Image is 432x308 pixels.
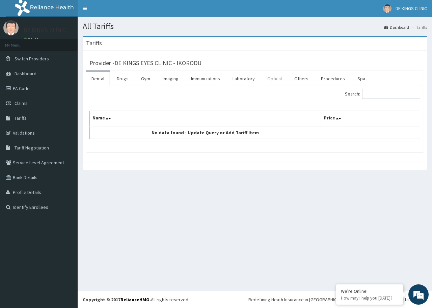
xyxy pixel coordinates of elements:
img: d_794563401_company_1708531726252_794563401 [12,34,27,51]
a: Laboratory [227,72,260,86]
div: Redefining Heath Insurance in [GEOGRAPHIC_DATA] using Telemedicine and Data Science! [248,296,427,303]
span: Dashboard [15,71,36,77]
textarea: Type your message and hit 'Enter' [3,184,129,208]
th: Price [321,111,420,127]
a: Imaging [157,72,184,86]
div: We're Online! [341,288,398,294]
a: Online [24,37,40,41]
td: No data found - Update Query or Add Tariff Item [90,126,321,139]
h1: All Tariffs [83,22,427,31]
th: Name [90,111,321,127]
footer: All rights reserved. [78,291,432,308]
a: Procedures [316,72,350,86]
div: Minimize live chat window [111,3,127,20]
a: Others [289,72,314,86]
span: Claims [15,100,28,106]
a: Dashboard [384,24,409,30]
li: Tariffs [410,24,427,30]
label: Search: [345,89,420,99]
a: Gym [136,72,156,86]
a: RelianceHMO [120,297,150,303]
img: User Image [383,4,391,13]
span: DE KINGS CLINIC [396,5,427,11]
span: We're online! [39,85,93,153]
h3: Tariffs [86,40,102,46]
span: Switch Providers [15,56,49,62]
input: Search: [362,89,420,99]
h3: Provider - DE KINGS EYES CLINIC - IKORODU [89,60,201,66]
a: Spa [352,72,371,86]
div: Chat with us now [35,38,113,47]
a: Drugs [111,72,134,86]
a: Immunizations [186,72,225,86]
p: How may I help you today? [341,295,398,301]
span: Tariff Negotiation [15,145,49,151]
p: DE KINGS CLINIC [24,27,66,33]
a: Optical [262,72,287,86]
strong: Copyright © 2017 . [83,297,151,303]
a: Dental [86,72,110,86]
span: Tariffs [15,115,27,121]
img: User Image [3,20,19,35]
